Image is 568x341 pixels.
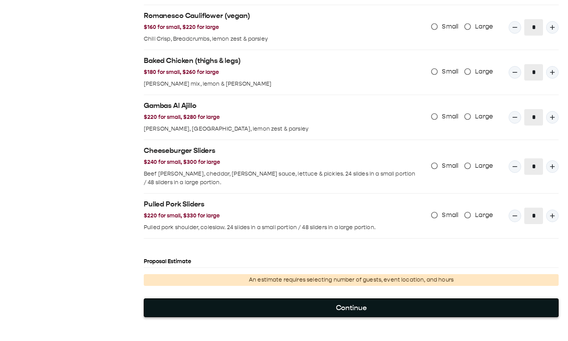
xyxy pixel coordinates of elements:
h2: Gambas Al Ajillo [144,101,418,111]
span: Small [442,112,458,121]
h2: Pulled Pork Sliders [144,200,418,209]
span: Large [475,67,493,76]
span: Large [475,22,493,31]
button: Continue [144,298,559,317]
span: Large [475,112,493,121]
h3: $180 for small, $260 for large [144,68,418,77]
h3: $220 for small, $330 for large [144,212,418,220]
p: [PERSON_NAME], [GEOGRAPHIC_DATA], lemon zest & parsley [144,125,418,133]
h2: Romanesco Cauliflower (vegan) [144,11,418,21]
p: [PERSON_NAME] mix, lemon & [PERSON_NAME] [144,80,418,88]
div: Quantity Input [509,208,559,224]
span: Small [442,22,458,31]
span: Small [442,210,458,220]
h2: Baked Chicken (thighs & legs) [144,56,418,66]
h3: $220 for small, $280 for large [144,113,418,122]
p: Beef [PERSON_NAME], cheddar, [PERSON_NAME] sauce, lettuce & pickles. 24 slides in a small portion... [144,170,418,187]
h3: $160 for small, $220 for large [144,23,418,32]
p: Chili Crisp, Breadcrumbs, lemon zest & parsley [144,35,418,43]
h3: $240 for small, $300 for large [144,158,418,167]
span: Small [442,161,458,170]
span: Large [475,161,493,170]
div: Quantity Input [509,158,559,175]
div: Quantity Input [509,19,559,36]
span: Large [475,210,493,220]
div: Quantity Input [509,109,559,126]
p: An estimate requires selecting number of guests, event location, and hours [147,276,555,284]
h3: Proposal Estimate [144,257,559,266]
p: Pulled pork shoulder, coleslaw. 24 slides in a small portion / 48 sliders in a large portion. [144,223,418,232]
h2: Cheeseburger Sliders [144,146,418,156]
span: Small [442,67,458,76]
div: Quantity Input [509,64,559,81]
